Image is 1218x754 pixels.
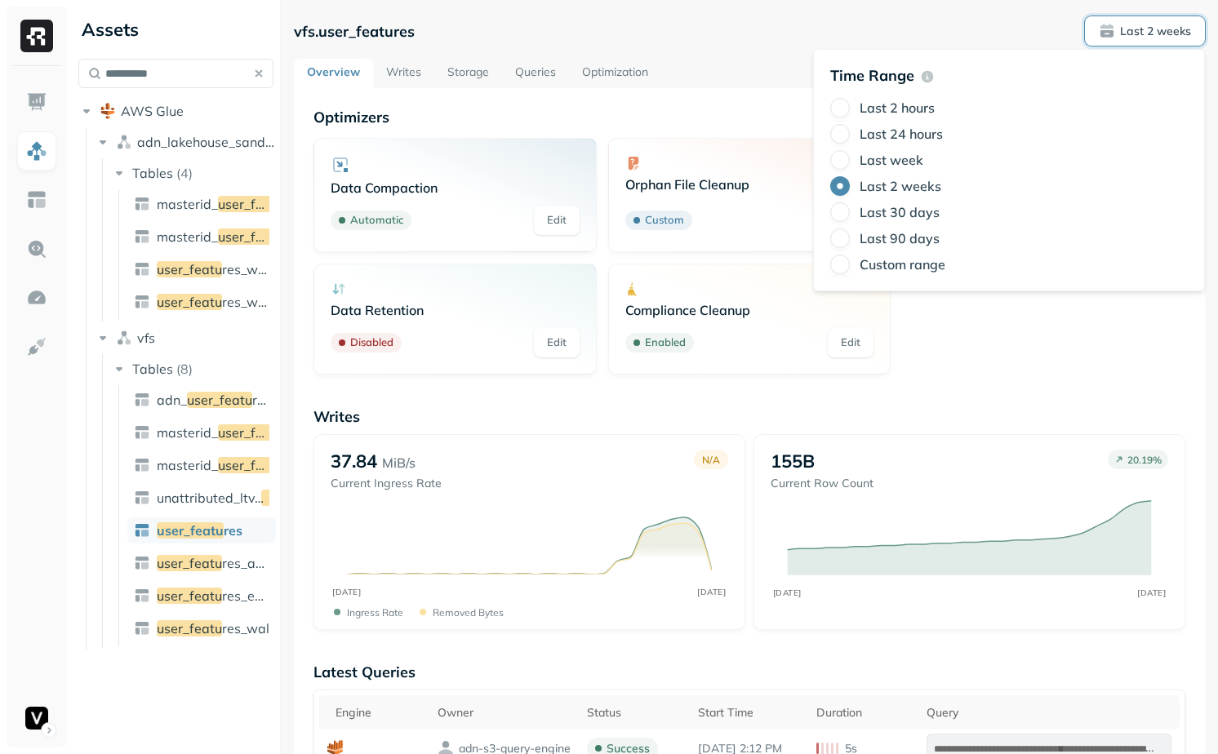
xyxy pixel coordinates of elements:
[828,328,873,357] a: Edit
[127,615,276,641] a: user_features_wal
[927,703,1171,722] div: Query
[100,103,116,119] img: root
[222,555,376,571] span: res_applovin_exploration
[134,196,150,212] img: table
[157,196,218,212] span: masterid_
[218,457,283,473] span: user_featu
[347,606,403,619] p: Ingress Rate
[331,180,580,196] p: Data Compaction
[702,454,720,466] p: N/A
[134,424,150,441] img: table
[1127,454,1162,466] p: 20.19 %
[625,176,874,193] p: Orphan File Cleanup
[26,91,47,113] img: Dashboard
[134,555,150,571] img: table
[121,103,184,119] span: AWS Glue
[313,108,1185,126] p: Optimizers
[645,335,686,351] p: Enabled
[134,294,150,310] img: table
[224,522,242,539] span: res
[132,165,173,181] span: Tables
[331,450,377,472] p: 37.84
[95,325,274,351] button: vfs
[127,419,276,446] a: masterid_user_featu
[78,98,273,124] button: AWS Glue
[222,588,328,604] span: res_experimental
[78,16,273,42] div: Assets
[157,457,218,473] span: masterid_
[111,356,275,382] button: Tables(8)
[382,453,416,472] p: MiB/s
[860,100,935,116] label: Last 2 hours
[698,587,727,597] tspan: [DATE]
[434,59,502,88] a: Storage
[25,707,48,730] img: Voodoo
[252,392,315,408] span: res_hourly
[127,485,276,511] a: unattributed_ltv_user_featu
[157,620,222,636] span: user_featu
[116,134,132,150] img: namespace
[502,59,569,88] a: Queries
[134,392,150,408] img: table
[134,588,150,604] img: table
[294,22,415,41] p: vfs.user_features
[134,620,150,636] img: table
[1085,16,1205,46] button: Last 2 weeks
[860,256,945,273] label: Custom range
[771,450,815,472] p: 155B
[127,289,276,315] a: user_features_wap_test
[134,228,150,245] img: table
[860,230,940,246] label: Last 90 days
[157,392,187,408] span: adn_
[137,134,288,150] span: adn_lakehouse_sandbox
[127,224,276,250] a: masterid_user_featu
[218,228,283,245] span: user_featu
[157,261,222,277] span: user_featu
[534,328,580,357] a: Edit
[95,129,274,155] button: adn_lakehouse_sandbox
[127,583,276,609] a: user_features_experimental
[771,476,873,491] p: Current Row Count
[157,228,218,245] span: masterid_
[222,294,304,310] span: res_wap_test
[26,140,47,162] img: Assets
[313,407,1185,426] p: Writes
[331,476,442,491] p: Current Ingress Rate
[157,588,222,604] span: user_featu
[218,196,283,212] span: user_featu
[373,59,434,88] a: Writes
[336,703,420,722] div: Engine
[313,663,1185,681] p: Latest Queries
[26,189,47,211] img: Asset Explorer
[625,302,874,318] p: Compliance Cleanup
[534,206,580,235] a: Edit
[1120,24,1191,39] p: Last 2 weeks
[157,555,222,571] span: user_featu
[116,330,132,346] img: namespace
[134,457,150,473] img: table
[222,261,274,277] span: res_wap
[860,178,941,194] label: Last 2 weeks
[176,165,193,181] p: ( 4 )
[157,424,218,441] span: masterid_
[134,490,150,506] img: table
[134,522,150,539] img: table
[645,212,684,228] p: Custom
[111,160,275,186] button: Tables(4)
[569,59,661,88] a: Optimization
[816,703,910,722] div: Duration
[157,490,264,506] span: unattributed_ltv_
[157,294,222,310] span: user_featu
[331,302,580,318] p: Data Retention
[860,152,923,168] label: Last week
[134,261,150,277] img: table
[26,238,47,259] img: Query Explorer
[433,606,504,619] p: Removed bytes
[222,620,269,636] span: res_wal
[1137,588,1166,597] tspan: [DATE]
[26,287,47,308] img: Optimization
[350,335,393,351] p: Disabled
[830,66,914,85] p: Time Range
[294,59,373,88] a: Overview
[127,452,276,478] a: masterid_user_featu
